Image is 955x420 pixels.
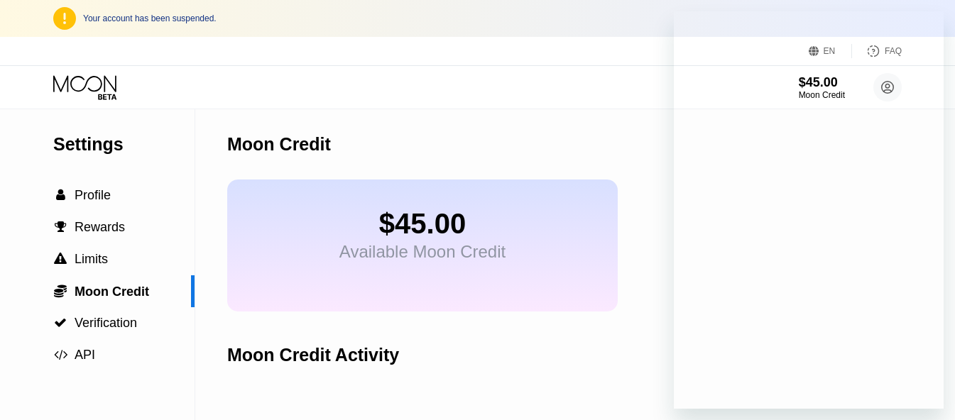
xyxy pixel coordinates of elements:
div:  [53,189,67,201]
span: Verification [75,316,137,330]
div: Settings [53,134,195,155]
span: Limits [75,252,108,266]
div: Moon Credit [227,134,331,155]
span:  [56,189,65,201]
div:  [53,348,67,361]
div:  [53,284,67,298]
span:  [54,316,67,329]
span:  [54,348,67,361]
span:  [54,284,67,298]
div: $45.00 [339,208,506,240]
div: Available Moon Credit [339,242,506,262]
span:  [54,253,67,265]
div: Moon Credit Activity [227,345,399,365]
div:  [53,316,67,329]
span: API [75,348,95,362]
div:  [53,221,67,233]
iframe: Messaging window [674,11,944,409]
div: Your account has been suspended. [83,13,902,23]
span: Profile [75,188,111,202]
span: Rewards [75,220,125,234]
span: Moon Credit [75,284,149,299]
span:  [55,221,67,233]
div:  [53,253,67,265]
